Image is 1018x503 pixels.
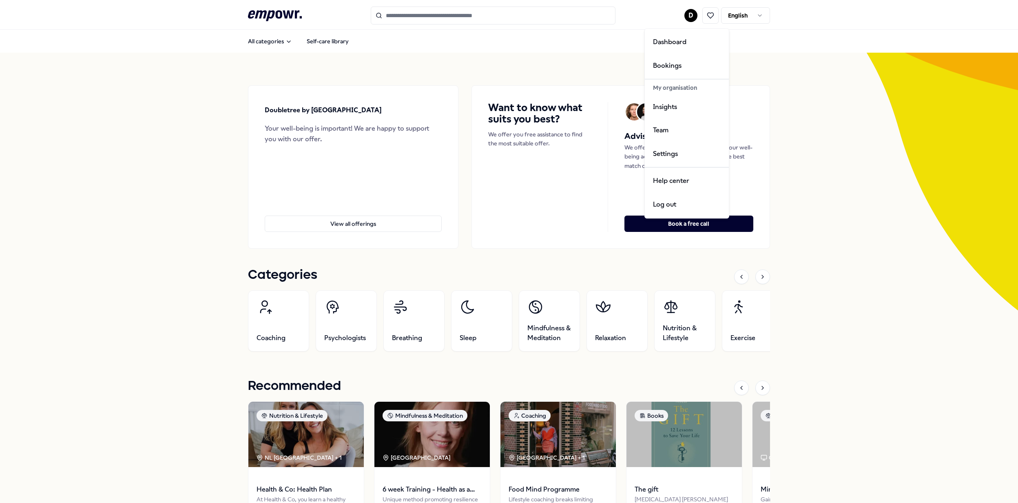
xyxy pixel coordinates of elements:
div: My organisation [646,81,727,95]
div: D [644,28,729,218]
div: Log out [646,193,727,216]
a: Settings [646,142,727,166]
a: Insights [646,95,727,119]
a: Help center [646,169,727,193]
a: Team [646,119,727,142]
a: Bookings [646,54,727,78]
a: Dashboard [646,30,727,54]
